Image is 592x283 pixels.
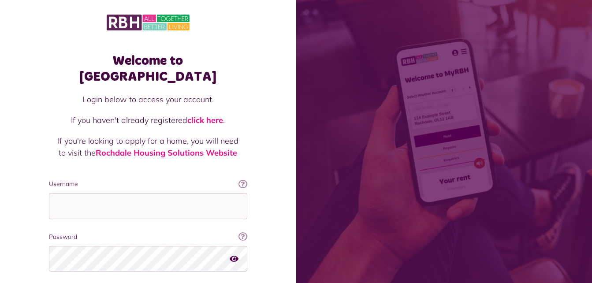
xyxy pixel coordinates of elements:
a: Rochdale Housing Solutions Website [96,148,237,158]
h1: Welcome to [GEOGRAPHIC_DATA] [49,53,247,85]
p: If you're looking to apply for a home, you will need to visit the [58,135,238,159]
p: If you haven't already registered . [58,114,238,126]
label: Username [49,179,247,189]
a: click here [187,115,223,125]
p: Login below to access your account. [58,93,238,105]
img: MyRBH [107,13,190,32]
label: Password [49,232,247,242]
